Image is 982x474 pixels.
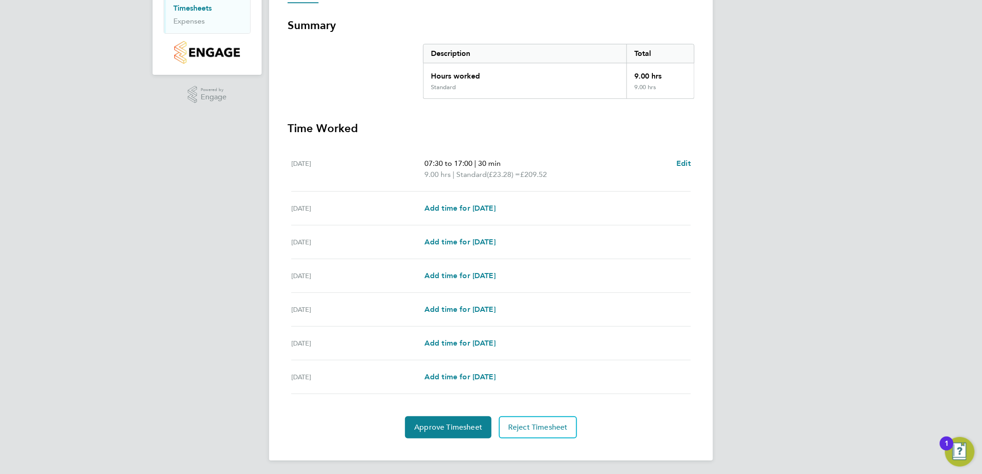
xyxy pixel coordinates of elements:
a: Go to home page [164,41,251,64]
a: Expenses [173,17,205,25]
button: Approve Timesheet [405,416,491,438]
div: Hours worked [423,63,626,84]
span: | [453,170,454,179]
span: Reject Timesheet [508,423,568,432]
section: Timesheet [288,18,694,438]
span: (£23.28) = [487,170,520,179]
div: Total [626,44,694,63]
span: Add time for [DATE] [424,305,496,314]
span: Add time for [DATE] [424,204,496,213]
a: Add time for [DATE] [424,304,496,315]
div: [DATE] [291,237,424,248]
span: Add time for [DATE] [424,372,496,381]
h3: Time Worked [288,121,694,136]
div: Standard [431,84,456,91]
div: 9.00 hrs [626,84,694,98]
a: Edit [676,158,691,169]
div: [DATE] [291,203,424,214]
a: Add time for [DATE] [424,270,496,281]
div: Summary [423,44,694,99]
span: Add time for [DATE] [424,339,496,347]
div: [DATE] [291,338,424,349]
span: Add time for [DATE] [424,237,496,246]
span: Standard [456,169,487,180]
div: [DATE] [291,158,424,180]
div: [DATE] [291,304,424,315]
span: 07:30 to 17:00 [424,159,473,168]
button: Reject Timesheet [499,416,577,438]
a: Add time for [DATE] [424,237,496,248]
span: Powered by [201,86,227,94]
h3: Summary [288,18,694,33]
span: £209.52 [520,170,547,179]
a: Add time for [DATE] [424,371,496,383]
span: Edit [676,159,691,168]
a: Powered byEngage [188,86,227,103]
span: 30 min [478,159,501,168]
div: 1 [945,444,949,456]
div: [DATE] [291,371,424,383]
span: | [474,159,476,168]
div: Description [423,44,626,63]
a: Add time for [DATE] [424,203,496,214]
img: countryside-properties-logo-retina.png [174,41,239,64]
a: Add time for [DATE] [424,338,496,349]
div: 9.00 hrs [626,63,694,84]
span: Approve Timesheet [414,423,482,432]
span: Add time for [DATE] [424,271,496,280]
span: Engage [201,93,227,101]
div: [DATE] [291,270,424,281]
span: 9.00 hrs [424,170,451,179]
button: Open Resource Center, 1 new notification [945,437,975,467]
a: Timesheets [173,4,212,12]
